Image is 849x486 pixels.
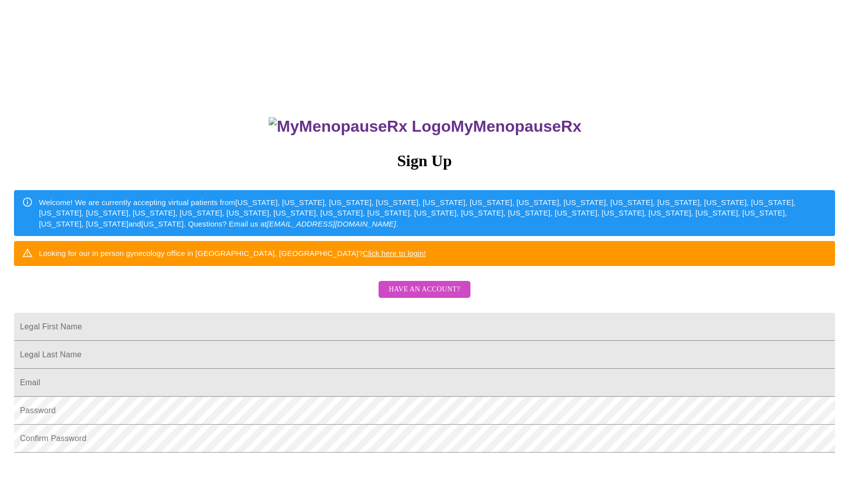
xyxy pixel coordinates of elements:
[269,117,450,136] img: MyMenopauseRx Logo
[39,193,827,233] div: Welcome! We are currently accepting virtual patients from [US_STATE], [US_STATE], [US_STATE], [US...
[267,220,396,228] em: [EMAIL_ADDRESS][DOMAIN_NAME]
[39,244,426,262] div: Looking for our in person gynecology office in [GEOGRAPHIC_DATA], [GEOGRAPHIC_DATA]?
[389,283,460,296] span: Have an account?
[376,291,472,300] a: Have an account?
[363,249,426,257] a: Click here to login!
[15,117,836,136] h3: MyMenopauseRx
[379,281,470,298] button: Have an account?
[14,152,835,170] h3: Sign Up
